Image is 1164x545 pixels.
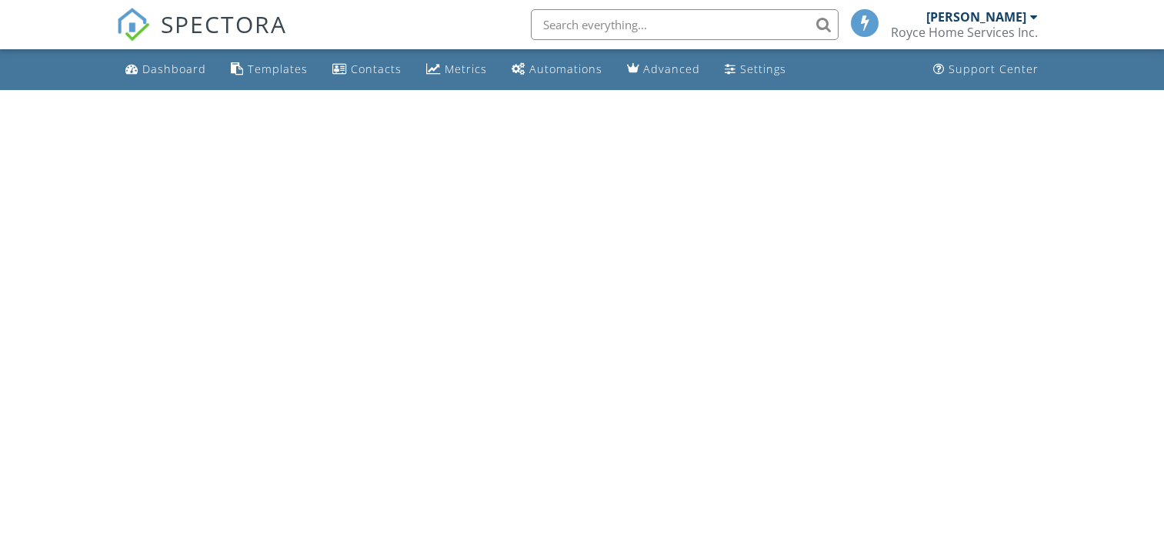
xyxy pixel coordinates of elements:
[891,25,1038,40] div: Royce Home Services Inc.
[116,21,287,53] a: SPECTORA
[445,62,487,76] div: Metrics
[326,55,408,84] a: Contacts
[420,55,493,84] a: Metrics
[119,55,212,84] a: Dashboard
[926,9,1026,25] div: [PERSON_NAME]
[248,62,308,76] div: Templates
[505,55,609,84] a: Automations (Basic)
[949,62,1039,76] div: Support Center
[142,62,206,76] div: Dashboard
[719,55,792,84] a: Settings
[161,8,287,40] span: SPECTORA
[225,55,314,84] a: Templates
[740,62,786,76] div: Settings
[116,8,150,42] img: The Best Home Inspection Software - Spectora
[531,9,839,40] input: Search everything...
[927,55,1045,84] a: Support Center
[621,55,706,84] a: Advanced
[643,62,700,76] div: Advanced
[529,62,602,76] div: Automations
[351,62,402,76] div: Contacts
